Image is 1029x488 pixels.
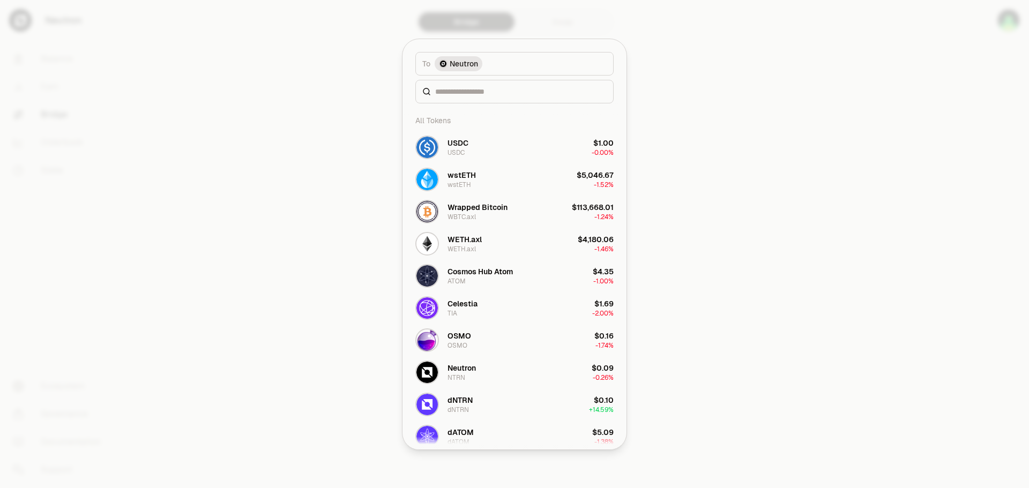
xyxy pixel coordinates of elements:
div: $5,046.67 [577,170,614,181]
div: dATOM [448,427,474,438]
button: WBTC.axl LogoWrapped BitcoinWBTC.axl$113,668.01-1.24% [409,196,620,228]
div: Celestia [448,298,478,309]
button: ATOM LogoCosmos Hub AtomATOM$4.35-1.00% [409,260,620,292]
div: dNTRN [448,406,469,414]
div: $0.16 [594,331,614,341]
img: TIA Logo [416,297,438,319]
img: WBTC.axl Logo [416,201,438,222]
span: -1.52% [594,181,614,189]
span: -1.00% [593,277,614,286]
button: dNTRN LogodNTRNdNTRN$0.10+14.59% [409,388,620,421]
div: USDC [448,148,465,157]
div: $0.09 [592,363,614,373]
span: -0.00% [592,148,614,157]
div: ATOM [448,277,466,286]
div: $113,668.01 [572,202,614,213]
button: OSMO LogoOSMOOSMO$0.16-1.74% [409,324,620,356]
span: Neutron [450,58,478,69]
img: dATOM Logo [416,426,438,447]
div: $1.69 [594,298,614,309]
div: $1.00 [593,138,614,148]
div: $5.09 [592,427,614,438]
img: OSMO Logo [416,329,438,351]
button: TIA LogoCelestiaTIA$1.69-2.00% [409,292,620,324]
button: USDC LogoUSDCUSDC$1.00-0.00% [409,131,620,163]
span: -1.24% [594,213,614,221]
div: wstETH [448,170,476,181]
div: Cosmos Hub Atom [448,266,513,277]
button: dATOM LogodATOMdATOM$5.09-1.38% [409,421,620,453]
span: -1.46% [594,245,614,253]
div: OSMO [448,331,471,341]
img: USDC Logo [416,137,438,158]
div: USDC [448,138,468,148]
div: Wrapped Bitcoin [448,202,508,213]
img: dNTRN Logo [416,394,438,415]
div: dATOM [448,438,469,446]
div: NTRN [448,373,465,382]
div: dNTRN [448,395,473,406]
img: WETH.axl Logo [416,233,438,254]
img: Neutron Logo [439,59,448,68]
div: $4,180.06 [578,234,614,245]
div: WBTC.axl [448,213,476,221]
span: -1.74% [595,341,614,350]
div: TIA [448,309,457,318]
div: WETH.axl [448,245,476,253]
button: WETH.axl LogoWETH.axlWETH.axl$4,180.06-1.46% [409,228,620,260]
div: WETH.axl [448,234,482,245]
div: Neutron [448,363,476,373]
div: OSMO [448,341,467,350]
button: NTRN LogoNeutronNTRN$0.09-0.26% [409,356,620,388]
div: $4.35 [593,266,614,277]
img: ATOM Logo [416,265,438,287]
div: $0.10 [594,395,614,406]
button: wstETH LogowstETHwstETH$5,046.67-1.52% [409,163,620,196]
span: + 14.59% [589,406,614,414]
span: -0.26% [593,373,614,382]
img: wstETH Logo [416,169,438,190]
div: wstETH [448,181,471,189]
button: ToNeutron LogoNeutron [415,52,614,76]
span: -1.38% [594,438,614,446]
span: -2.00% [592,309,614,318]
div: All Tokens [409,110,620,131]
span: To [422,58,430,69]
img: NTRN Logo [416,362,438,383]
